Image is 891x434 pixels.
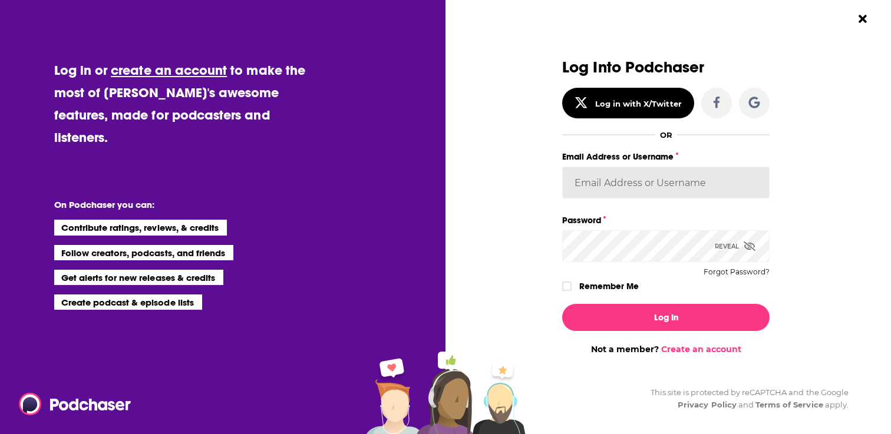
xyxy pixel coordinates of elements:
[562,213,770,228] label: Password
[562,344,770,355] div: Not a member?
[54,220,227,235] li: Contribute ratings, reviews, & credits
[54,294,202,310] li: Create podcast & episode lists
[562,167,770,198] input: Email Address or Username
[579,279,639,294] label: Remember Me
[595,99,682,108] div: Log in with X/Twitter
[562,88,694,118] button: Log in with X/Twitter
[562,149,770,164] label: Email Address or Username
[704,268,770,276] button: Forgot Password?
[641,386,849,411] div: This site is protected by reCAPTCHA and the Google and apply.
[660,130,672,140] div: OR
[19,393,123,415] a: Podchaser - Follow, Share and Rate Podcasts
[19,393,132,415] img: Podchaser - Follow, Share and Rate Podcasts
[111,62,227,78] a: create an account
[715,230,755,262] div: Reveal
[678,400,737,409] a: Privacy Policy
[661,344,741,355] a: Create an account
[562,304,770,331] button: Log In
[54,245,234,260] li: Follow creators, podcasts, and friends
[54,199,290,210] li: On Podchaser you can:
[755,400,823,409] a: Terms of Service
[54,270,223,285] li: Get alerts for new releases & credits
[852,8,874,30] button: Close Button
[562,59,770,76] h3: Log Into Podchaser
